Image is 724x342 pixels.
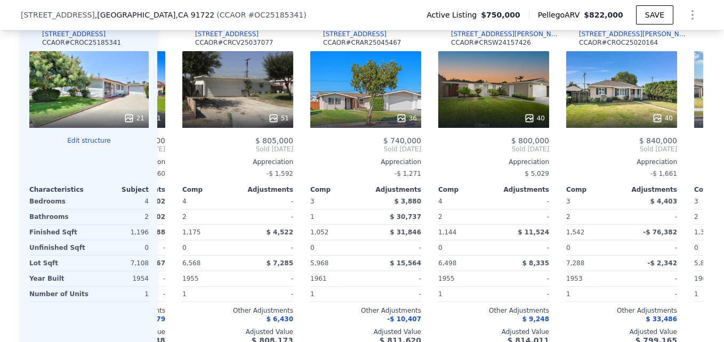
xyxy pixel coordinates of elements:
span: $ 800,000 [511,136,549,145]
div: CCAOR # CRAR25045467 [323,38,401,47]
div: Comp [182,185,238,194]
div: - [496,194,549,209]
div: 1 [93,287,149,302]
div: Other Adjustments [182,306,293,315]
span: [STREET_ADDRESS] [21,10,95,20]
div: 1 [438,287,492,302]
span: $ 805,000 [255,136,293,145]
div: Adjusted Value [438,328,549,336]
a: [STREET_ADDRESS] [182,30,259,38]
div: - [240,209,293,224]
span: Sold [DATE] [438,145,549,153]
span: , [GEOGRAPHIC_DATA] [95,10,214,20]
div: - [624,287,677,302]
div: Bathrooms [29,209,87,224]
div: - [240,240,293,255]
a: [STREET_ADDRESS] [310,30,387,38]
div: Other Adjustments [438,306,549,315]
span: # OC25185341 [248,11,303,19]
span: $ 31,846 [390,229,421,236]
span: $ 3,880 [395,198,421,205]
div: Appreciation [310,158,421,166]
div: 0 [91,240,149,255]
div: 1,196 [91,225,149,240]
span: Sold [DATE] [566,145,677,153]
div: 1 [310,287,364,302]
div: - [240,271,293,286]
div: 1 [182,287,236,302]
a: [STREET_ADDRESS][PERSON_NAME] [438,30,562,38]
span: $ 33,486 [646,315,677,323]
span: $ 9,248 [522,315,549,323]
div: - [240,287,293,302]
button: Edit structure [29,136,149,145]
div: - [496,240,549,255]
span: , CA 91722 [175,11,214,19]
div: Year Built [29,271,87,286]
span: 1,542 [566,229,584,236]
span: -$ 10,407 [387,315,421,323]
div: Comp [566,185,622,194]
div: 2 [91,209,149,224]
div: 2 [438,209,492,224]
div: [STREET_ADDRESS] [195,30,259,38]
div: 36 [396,113,417,124]
div: Appreciation [438,158,549,166]
div: Appreciation [182,158,293,166]
span: 3 [566,198,570,205]
div: Other Adjustments [310,306,421,315]
span: 0 [182,244,187,251]
div: Unfinished Sqft [29,240,87,255]
div: 1955 [438,271,492,286]
span: 3 [310,198,315,205]
div: 1953 [566,271,620,286]
div: [STREET_ADDRESS][PERSON_NAME] [579,30,690,38]
span: -$ 1,592 [267,170,293,177]
div: 21 [124,113,144,124]
a: [STREET_ADDRESS][PERSON_NAME] [566,30,690,38]
span: $ 11,524 [518,229,549,236]
div: 51 [268,113,289,124]
span: 1,052 [310,229,328,236]
div: - [496,287,549,302]
span: -$ 1,271 [395,170,421,177]
div: - [496,271,549,286]
span: 1,144 [438,229,456,236]
span: 5,968 [310,259,328,267]
div: 40 [652,113,673,124]
div: 40 [524,113,545,124]
div: - [240,194,293,209]
div: - [624,240,677,255]
span: 4 [182,198,187,205]
div: - [496,209,549,224]
span: CCAOR [220,11,246,19]
div: Adjustments [238,185,293,194]
div: 1954 [91,271,149,286]
div: - [368,287,421,302]
span: $ 8,335 [522,259,549,267]
span: $ 840,000 [639,136,677,145]
span: 1,175 [182,229,200,236]
span: -$ 76,382 [643,229,677,236]
span: 6,568 [182,259,200,267]
span: 0 [566,244,570,251]
span: $ 4,522 [267,229,293,236]
span: Pellego ARV [538,10,584,20]
div: [STREET_ADDRESS] [42,30,106,38]
span: -$ 60 [149,170,165,177]
div: Adjusted Value [566,328,677,336]
span: $ 6,430 [267,315,293,323]
div: - [624,271,677,286]
span: $822,000 [584,11,623,19]
span: $ 15,564 [390,259,421,267]
div: 1955 [182,271,236,286]
div: Adjustments [494,185,549,194]
div: 2 [566,209,620,224]
span: 6,498 [438,259,456,267]
span: $750,000 [481,10,520,20]
div: 1 [566,287,620,302]
div: CCAOR # CRCV25037077 [195,38,273,47]
div: Subject [89,185,149,194]
div: CCAOR # CRSW24157426 [451,38,531,47]
div: - [368,240,421,255]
